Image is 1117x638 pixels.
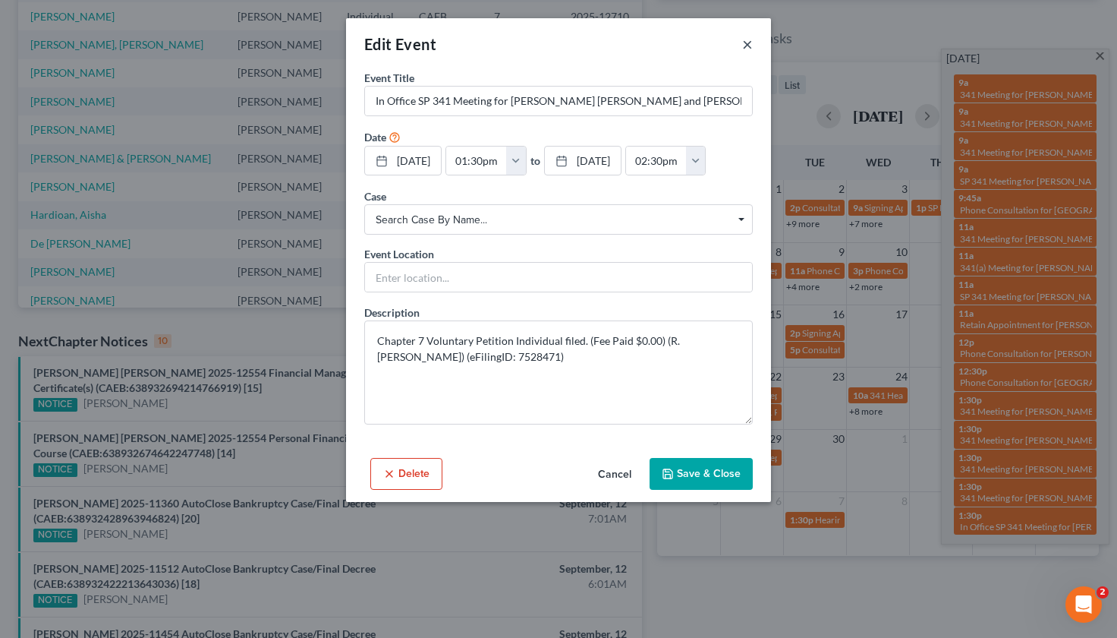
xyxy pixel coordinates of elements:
[530,153,540,169] label: to
[742,35,753,53] button: ×
[364,204,753,235] span: Select box activate
[364,71,414,84] span: Event Title
[364,246,434,262] label: Event Location
[650,458,753,490] button: Save & Close
[365,147,441,175] a: [DATE]
[545,147,621,175] a: [DATE]
[364,35,436,53] span: Edit Event
[1065,586,1102,623] iframe: Intercom live chat
[1097,586,1109,599] span: 2
[446,147,507,175] input: -- : --
[365,263,752,292] input: Enter location...
[365,87,752,115] input: Enter event name...
[364,188,386,204] label: Case
[626,147,687,175] input: -- : --
[586,460,643,490] button: Cancel
[370,458,442,490] button: Delete
[364,305,420,321] label: Description
[376,212,741,228] span: Search case by name...
[364,129,386,145] label: Date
